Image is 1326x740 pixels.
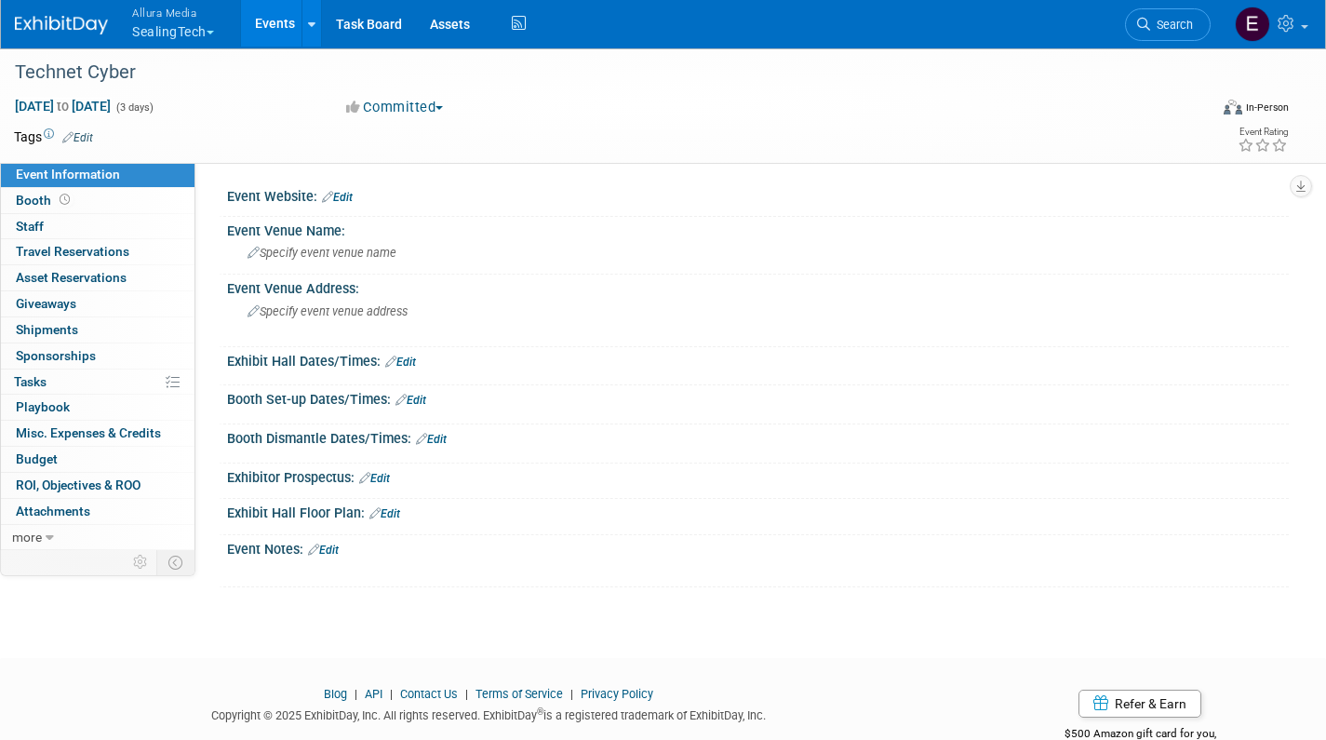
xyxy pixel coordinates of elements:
[227,464,1289,488] div: Exhibitor Prospectus:
[1078,690,1201,718] a: Refer & Earn
[1,214,194,239] a: Staff
[1,499,194,524] a: Attachments
[324,687,347,701] a: Blog
[56,193,74,207] span: Booth not reserved yet
[322,191,353,204] a: Edit
[369,507,400,520] a: Edit
[1,317,194,343] a: Shipments
[12,530,42,545] span: more
[1100,97,1289,125] div: Event Format
[1,188,194,213] a: Booth
[416,433,447,446] a: Edit
[14,98,112,114] span: [DATE] [DATE]
[16,270,127,285] span: Asset Reservations
[395,394,426,407] a: Edit
[1,343,194,369] a: Sponsorships
[132,3,214,22] span: Allura Media
[16,167,120,182] span: Event Information
[461,687,473,701] span: |
[227,535,1289,559] div: Event Notes:
[54,99,72,114] span: to
[1,265,194,290] a: Asset Reservations
[248,304,408,318] span: Specify event venue address
[157,550,195,574] td: Toggle Event Tabs
[1224,100,1242,114] img: Format-Inperson.png
[1,291,194,316] a: Giveaways
[385,687,397,701] span: |
[385,356,416,369] a: Edit
[16,504,90,518] span: Attachments
[227,275,1289,298] div: Event Venue Address:
[340,98,450,117] button: Committed
[114,101,154,114] span: (3 days)
[308,544,339,557] a: Edit
[16,348,96,363] span: Sponsorships
[16,219,44,234] span: Staff
[400,687,458,701] a: Contact Us
[1245,101,1289,114] div: In-Person
[1,162,194,187] a: Event Information
[227,424,1289,449] div: Booth Dismantle Dates/Times:
[359,472,390,485] a: Edit
[8,56,1180,89] div: Technet Cyber
[475,687,563,701] a: Terms of Service
[1,473,194,498] a: ROI, Objectives & ROO
[16,193,74,208] span: Booth
[1,421,194,446] a: Misc. Expenses & Credits
[14,703,963,724] div: Copyright © 2025 ExhibitDay, Inc. All rights reserved. ExhibitDay is a registered trademark of Ex...
[350,687,362,701] span: |
[1,395,194,420] a: Playbook
[227,182,1289,207] div: Event Website:
[227,499,1289,523] div: Exhibit Hall Floor Plan:
[248,246,396,260] span: Specify event venue name
[1125,8,1211,41] a: Search
[16,478,141,492] span: ROI, Objectives & ROO
[1,239,194,264] a: Travel Reservations
[227,385,1289,410] div: Booth Set-up Dates/Times:
[62,131,93,144] a: Edit
[1,370,194,395] a: Tasks
[16,322,78,337] span: Shipments
[365,687,382,701] a: API
[14,374,47,389] span: Tasks
[16,451,58,466] span: Budget
[581,687,653,701] a: Privacy Policy
[15,16,108,34] img: ExhibitDay
[16,296,76,311] span: Giveaways
[1150,18,1193,32] span: Search
[16,425,161,440] span: Misc. Expenses & Credits
[1238,128,1288,137] div: Event Rating
[566,687,578,701] span: |
[125,550,157,574] td: Personalize Event Tab Strip
[1235,7,1270,42] img: Eric Thompson
[537,706,543,717] sup: ®
[1,525,194,550] a: more
[14,128,93,146] td: Tags
[227,217,1289,240] div: Event Venue Name:
[16,399,70,414] span: Playbook
[16,244,129,259] span: Travel Reservations
[227,347,1289,371] div: Exhibit Hall Dates/Times:
[1,447,194,472] a: Budget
